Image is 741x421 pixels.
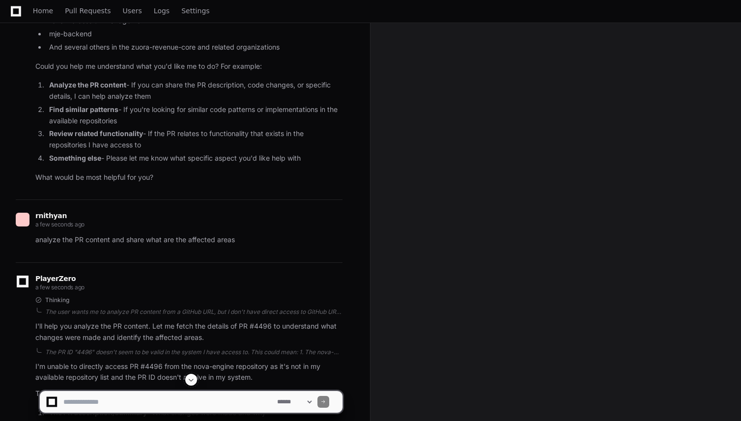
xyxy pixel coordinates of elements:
span: Logs [154,8,170,14]
strong: Review related functionality [49,129,143,138]
span: a few seconds ago [35,221,85,228]
span: Users [123,8,142,14]
li: - Please let me know what specific aspect you'd like help with [46,153,342,164]
li: - If the PR relates to functionality that exists in the repositories I have access to [46,128,342,151]
li: mje-backend [46,28,342,40]
div: The user wants me to analyze PR content from a GitHub URL, but I don't have direct access to GitH... [45,308,342,316]
strong: Something else [49,154,101,162]
span: Home [33,8,53,14]
strong: Find similar patterns [49,105,118,113]
p: I'm unable to directly access PR #4496 from the nova-engine repository as it's not in my availabl... [35,361,342,384]
strong: Analyze the PR content [49,81,126,89]
li: - If you can share the PR description, code changes, or specific details, I can help analyze them [46,80,342,102]
li: - If you're looking for similar code patterns or implementations in the available repositories [46,104,342,127]
span: Settings [181,8,209,14]
span: PlayerZero [35,276,76,281]
li: And several others in the zuora-revenue-core and related organizations [46,42,342,53]
p: Could you help me understand what you'd like me to do? For example: [35,61,342,72]
p: I'll help you analyze the PR content. Let me fetch the details of PR #4496 to understand what cha... [35,321,342,343]
div: The PR ID "4496" doesn't seem to be valid in the system I have access to. This could mean: 1. The... [45,348,342,356]
p: What would be most helpful for you? [35,172,342,183]
span: rnithyan [35,212,67,220]
span: Thinking [45,296,69,304]
span: Pull Requests [65,8,111,14]
p: analyze the PR content and share what are the affected areas [35,234,342,246]
span: a few seconds ago [35,283,85,291]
